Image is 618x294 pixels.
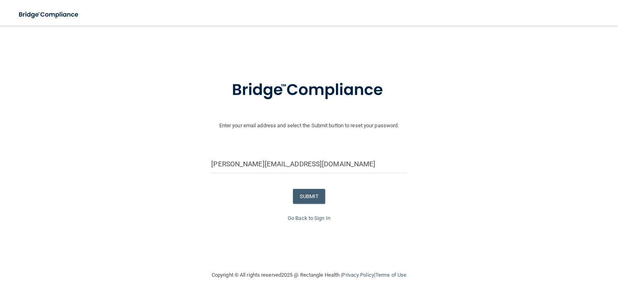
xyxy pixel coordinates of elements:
[375,272,406,278] a: Terms of Use
[12,6,86,23] img: bridge_compliance_login_screen.278c3ca4.svg
[288,215,330,221] a: Go Back to Sign In
[162,262,456,288] div: Copyright © All rights reserved 2025 @ Rectangle Health | |
[211,155,406,173] input: Email
[215,69,403,111] img: bridge_compliance_login_screen.278c3ca4.svg
[342,272,374,278] a: Privacy Policy
[293,189,325,204] button: SUBMIT
[479,241,608,273] iframe: Drift Widget Chat Controller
